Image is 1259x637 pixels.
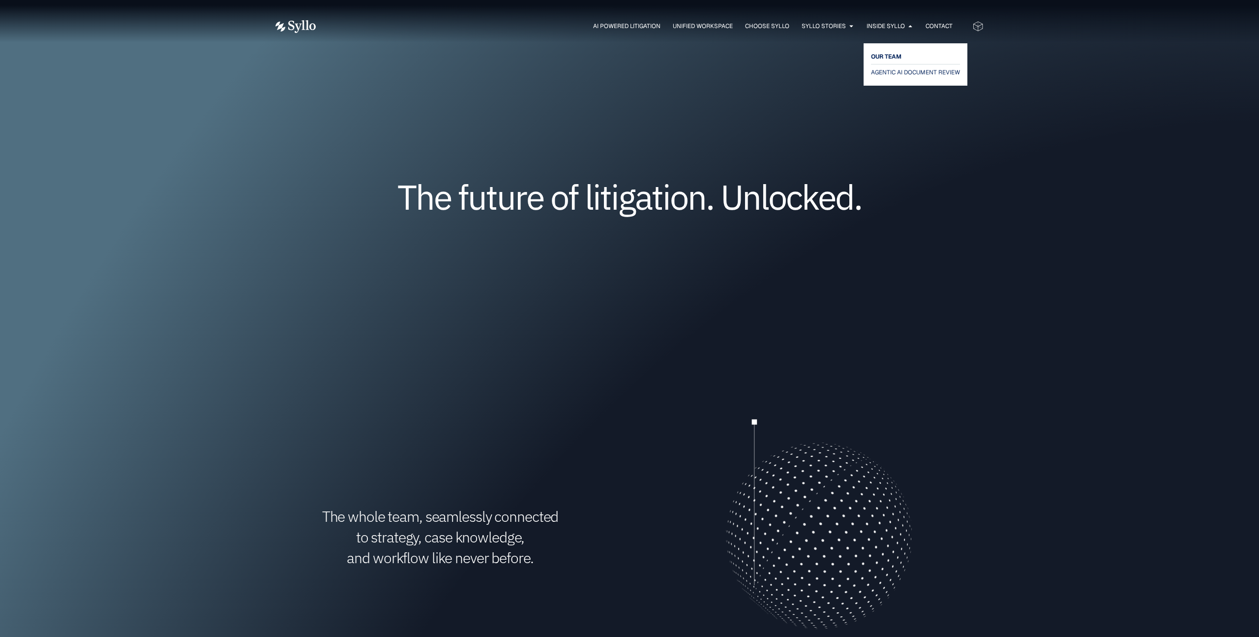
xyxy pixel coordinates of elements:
[275,20,316,33] img: Vector
[335,22,953,31] div: Menu Toggle
[673,22,733,31] a: Unified Workspace
[593,22,660,31] a: AI Powered Litigation
[335,22,953,31] nav: Menu
[334,181,925,213] h1: The future of litigation. Unlocked.
[871,51,960,63] a: OUR TEAM
[275,506,605,568] h1: The whole team, seamlessly connected to strategy, case knowledge, and workflow like never before.
[802,22,846,31] a: Syllo Stories
[871,51,901,63] span: OUR TEAM
[867,22,905,31] a: Inside Syllo
[871,66,960,78] a: AGENTIC AI DOCUMENT REVIEW
[745,22,789,31] a: Choose Syllo
[926,22,953,31] a: Contact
